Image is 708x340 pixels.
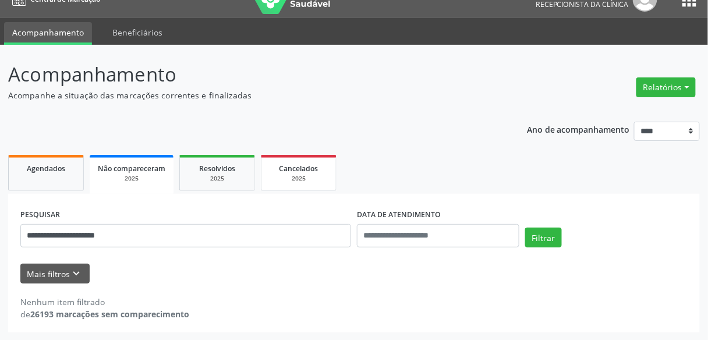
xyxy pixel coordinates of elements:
[4,22,92,45] a: Acompanhamento
[527,122,630,136] p: Ano de acompanhamento
[20,296,189,308] div: Nenhum item filtrado
[8,89,493,101] p: Acompanhe a situação das marcações correntes e finalizadas
[279,164,318,173] span: Cancelados
[70,267,83,280] i: keyboard_arrow_down
[20,308,189,320] div: de
[8,60,493,89] p: Acompanhamento
[188,174,246,183] div: 2025
[98,174,165,183] div: 2025
[20,206,60,224] label: PESQUISAR
[270,174,328,183] div: 2025
[636,77,696,97] button: Relatórios
[357,206,441,224] label: DATA DE ATENDIMENTO
[30,309,189,320] strong: 26193 marcações sem comparecimento
[27,164,65,173] span: Agendados
[104,22,171,42] a: Beneficiários
[20,264,90,284] button: Mais filtroskeyboard_arrow_down
[98,164,165,173] span: Não compareceram
[199,164,235,173] span: Resolvidos
[525,228,562,247] button: Filtrar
